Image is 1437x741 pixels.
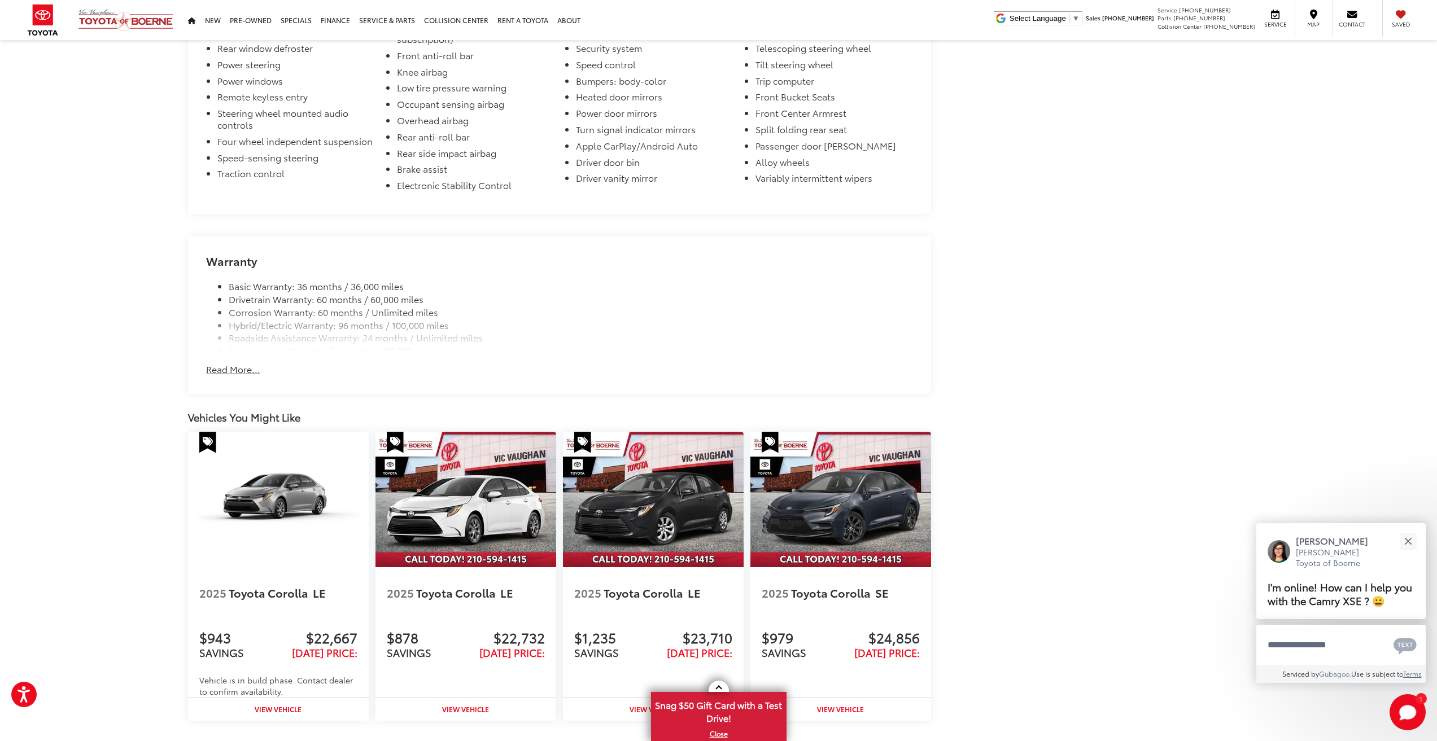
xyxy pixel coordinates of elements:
[762,645,806,660] span: SAVINGS
[397,179,554,196] li: Electronic Stability Control
[397,163,554,179] li: Brake assist
[574,645,619,660] span: SAVINGS
[1256,523,1426,683] div: Close[PERSON_NAME][PERSON_NAME] Toyota of BoerneI'm online! How can I help you with the Camry XSE...
[387,645,431,660] span: SAVINGS
[755,107,912,124] li: Front Center Armrest
[1158,6,1177,14] span: Service
[1396,529,1420,553] button: Close
[188,411,931,424] div: Vehicles You Might Like
[574,573,732,613] a: 2025 Toyota Corolla LE
[1351,669,1403,678] span: Use is subject to
[1390,694,1426,730] svg: Start Chat
[1319,669,1351,678] a: Gubagoo.
[199,432,216,453] span: Special
[217,75,374,91] li: Power windows
[217,91,374,107] li: Remote keyless entry
[387,585,414,600] span: 2025
[563,432,744,567] img: 2025 Toyota Corolla LE
[1010,14,1080,23] a: Select Language​
[397,98,554,115] li: Occupant sensing airbag
[574,432,591,453] span: Special
[229,306,913,319] li: Corrosion Warranty: 60 months / Unlimited miles
[1072,14,1080,23] span: ▼
[206,255,913,267] h2: Warranty
[217,152,374,168] li: Speed-sensing steering
[206,363,260,376] button: Read More...
[762,432,779,453] span: Special
[199,645,244,660] span: SAVINGS
[217,42,374,59] li: Rear window defroster
[576,107,733,124] li: Power door mirrors
[755,124,912,140] li: Split folding rear seat
[199,627,278,647] span: $943
[576,124,733,140] li: Turn signal indicator mirrors
[1296,547,1379,569] p: [PERSON_NAME] Toyota of Boerne
[188,432,369,567] a: 2025 Toyota Corolla LE 2025 Toyota Corolla LE
[750,698,931,721] a: View Vehicle
[397,147,554,164] li: Rear side impact airbag
[1394,637,1417,655] svg: Text
[387,432,404,453] span: Special
[1301,20,1326,28] span: Map
[576,59,733,75] li: Speed control
[1419,696,1422,701] span: 1
[1263,20,1288,28] span: Service
[199,585,226,600] span: 2025
[217,59,374,75] li: Power steering
[375,432,556,567] img: 2025 Toyota Corolla LE
[217,135,374,152] li: Four wheel independent suspension
[755,91,912,107] li: Front Bucket Seats
[875,585,889,600] span: SE
[563,432,744,567] a: 2025 Toyota Corolla LE 2025 Toyota Corolla LE
[750,432,931,567] img: 2025 Toyota Corolla SE
[576,140,733,156] li: Apple CarPlay/Android Auto
[755,42,912,59] li: Telescoping steering wheel
[479,645,545,660] span: [DATE] Price:
[762,585,789,600] span: 2025
[255,704,302,714] strong: View Vehicle
[229,293,913,306] li: Drivetrain Warranty: 60 months / 60,000 miles
[1203,22,1255,30] span: [PHONE_NUMBER]
[841,627,920,647] span: $24,856
[1158,14,1172,22] span: Parts
[755,75,912,91] li: Trip computer
[574,627,653,647] span: $1,235
[397,131,554,147] li: Rear anti-roll bar
[1158,22,1202,30] span: Collision Center
[217,168,374,184] li: Traction control
[762,573,920,613] a: 2025 Toyota Corolla SE
[397,50,554,66] li: Front anti-roll bar
[375,432,556,567] a: 2025 Toyota Corolla LE 2025 Toyota Corolla LE
[188,698,369,721] a: View Vehicle
[217,107,374,135] li: Steering wheel mounted audio controls
[576,172,733,188] li: Driver vanity mirror
[397,66,554,82] li: Knee airbag
[1086,14,1100,22] span: Sales
[188,432,369,567] img: 2025 Toyota Corolla LE
[1390,694,1426,730] button: Toggle Chat Window
[1403,669,1422,678] a: Terms
[854,645,920,660] span: [DATE] Price:
[791,585,873,600] span: Toyota Corolla
[466,627,545,647] span: $22,732
[229,585,311,600] span: Toyota Corolla
[1282,669,1319,678] span: Serviced by
[576,42,733,59] li: Security system
[1010,14,1066,23] span: Select Language
[762,627,841,647] span: $979
[397,82,554,98] li: Low tire pressure warning
[1388,20,1413,28] span: Saved
[442,704,489,714] strong: View Vehicle
[1102,14,1154,22] span: [PHONE_NUMBER]
[1339,20,1365,28] span: Contact
[667,645,732,660] span: [DATE] Price:
[1173,14,1225,22] span: [PHONE_NUMBER]
[576,156,733,173] li: Driver door bin
[387,573,545,613] a: 2025 Toyota Corolla LE
[604,585,685,600] span: Toyota Corolla
[500,585,513,600] span: LE
[755,59,912,75] li: Tilt steering wheel
[817,704,864,714] strong: View Vehicle
[653,627,732,647] span: $23,710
